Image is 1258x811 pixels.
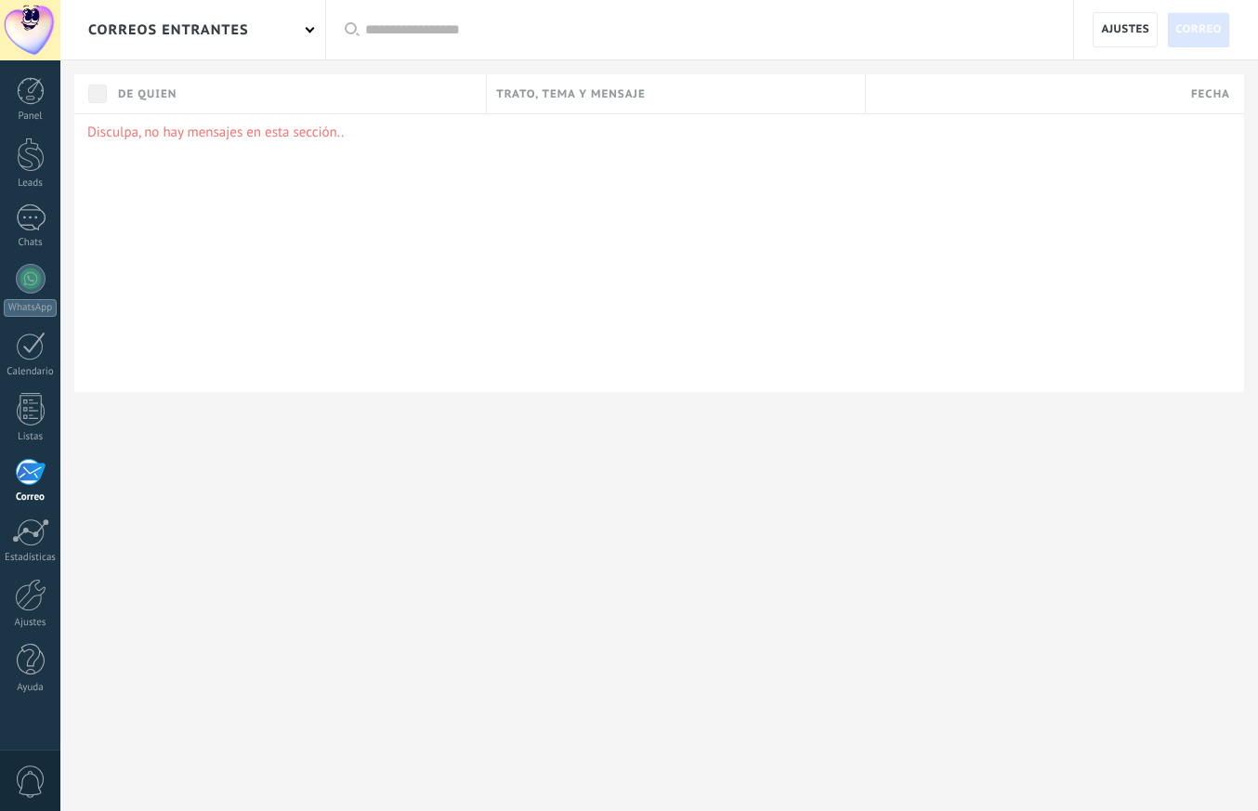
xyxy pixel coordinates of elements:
[4,366,58,378] div: Calendario
[496,85,645,103] span: Trato, tema y mensaje
[1167,12,1230,47] a: Correo
[87,124,1231,141] p: Disculpa, no hay mensajes en esta sección..
[4,491,58,504] div: Correo
[4,682,58,694] div: Ayuda
[1101,13,1149,46] span: Ajustes
[1191,85,1230,103] span: Fecha
[4,299,57,317] div: WhatsApp
[1093,12,1158,47] a: Ajustes
[4,552,58,564] div: Estadísticas
[118,85,177,103] span: De quien
[4,617,58,629] div: Ajustes
[4,237,58,249] div: Chats
[4,111,58,123] div: Panel
[1175,13,1222,46] span: Correo
[4,177,58,190] div: Leads
[4,431,58,443] div: Listas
